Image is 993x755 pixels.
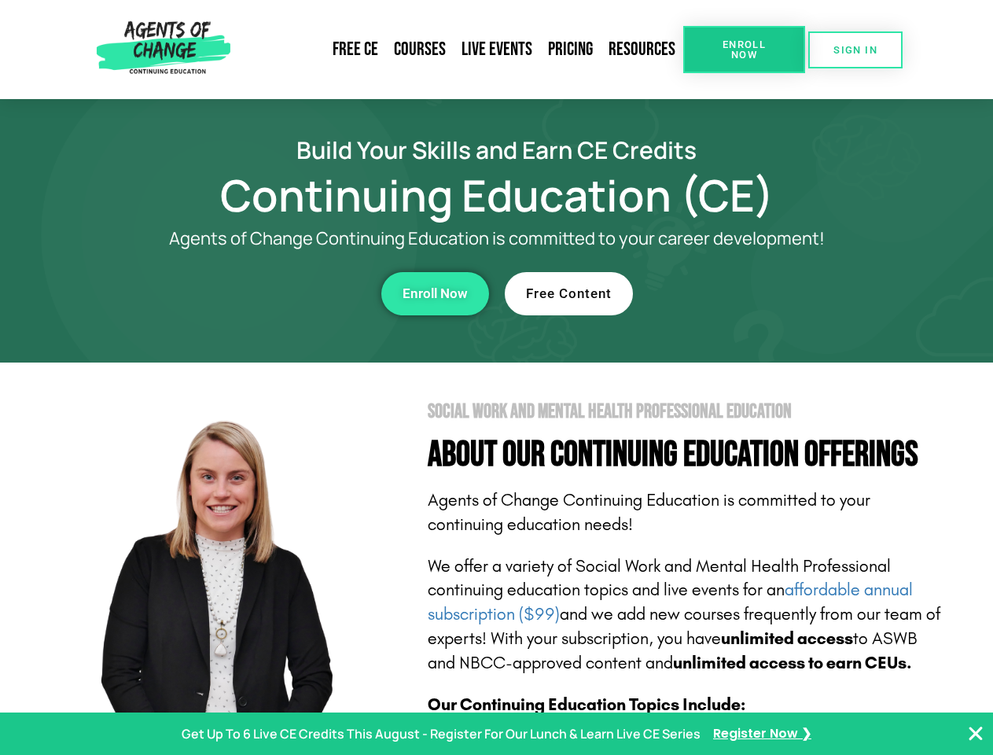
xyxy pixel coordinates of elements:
[454,31,540,68] a: Live Events
[721,628,853,649] b: unlimited access
[966,724,985,743] button: Close Banner
[325,31,386,68] a: Free CE
[808,31,903,68] a: SIGN IN
[526,287,612,300] span: Free Content
[428,694,745,715] b: Our Continuing Education Topics Include:
[708,39,780,60] span: Enroll Now
[428,490,870,535] span: Agents of Change Continuing Education is committed to your continuing education needs!
[601,31,683,68] a: Resources
[386,31,454,68] a: Courses
[713,723,811,746] a: Register Now ❯
[505,272,633,315] a: Free Content
[237,31,683,68] nav: Menu
[112,229,882,249] p: Agents of Change Continuing Education is committed to your career development!
[428,554,945,676] p: We offer a variety of Social Work and Mental Health Professional continuing education topics and ...
[403,287,468,300] span: Enroll Now
[428,437,945,473] h4: About Our Continuing Education Offerings
[49,138,945,161] h2: Build Your Skills and Earn CE Credits
[428,402,945,422] h2: Social Work and Mental Health Professional Education
[381,272,489,315] a: Enroll Now
[540,31,601,68] a: Pricing
[833,45,877,55] span: SIGN IN
[673,653,912,673] b: unlimited access to earn CEUs.
[182,723,701,746] p: Get Up To 6 Live CE Credits This August - Register For Our Lunch & Learn Live CE Series
[683,26,805,73] a: Enroll Now
[49,177,945,213] h1: Continuing Education (CE)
